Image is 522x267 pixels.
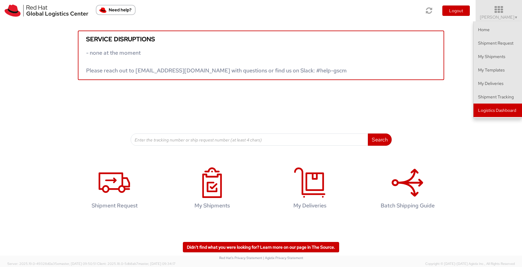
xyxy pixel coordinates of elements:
span: master, [DATE] 09:50:51 [59,262,96,266]
span: - none at the moment Please reach out to [EMAIL_ADDRESS][DOMAIN_NAME] with questions or find us o... [86,49,347,74]
input: Enter the tracking number or ship request number (at least 4 chars) [131,133,368,146]
button: Search [368,133,392,146]
a: Red Hat's Privacy Statement [219,256,262,260]
a: | Agistix Privacy Statement [263,256,303,260]
a: Batch Shipping Guide [362,161,453,218]
span: master, [DATE] 09:34:17 [138,262,176,266]
span: Server: 2025.19.0-49328d0a35e [7,262,96,266]
a: Shipment Tracking [473,90,522,104]
h4: Shipment Request [75,203,154,209]
a: My Deliveries [264,161,356,218]
a: My Shipments [473,50,522,63]
a: Shipment Request [69,161,160,218]
img: rh-logistics-00dfa346123c4ec078e1.svg [5,5,88,17]
a: Shipment Request [473,36,522,50]
a: Home [473,23,522,36]
h4: Batch Shipping Guide [368,203,447,209]
span: [PERSON_NAME] [480,14,518,20]
a: Service disruptions - none at the moment Please reach out to [EMAIL_ADDRESS][DOMAIN_NAME] with qu... [78,31,444,80]
a: Didn't find what you were looking for? Learn more on our page in The Source. [183,242,339,252]
a: My Templates [473,63,522,77]
span: Client: 2025.18.0-5db8ab7 [97,262,176,266]
a: Logistics Dashboard [473,104,522,117]
h4: My Deliveries [270,203,349,209]
button: Need help? [96,5,136,15]
span: ▼ [514,15,518,20]
a: My Shipments [166,161,258,218]
h5: Service disruptions [86,36,436,42]
span: Copyright © [DATE]-[DATE] Agistix Inc., All Rights Reserved [425,262,515,266]
h4: My Shipments [173,203,252,209]
button: Logout [442,5,470,16]
a: My Deliveries [473,77,522,90]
